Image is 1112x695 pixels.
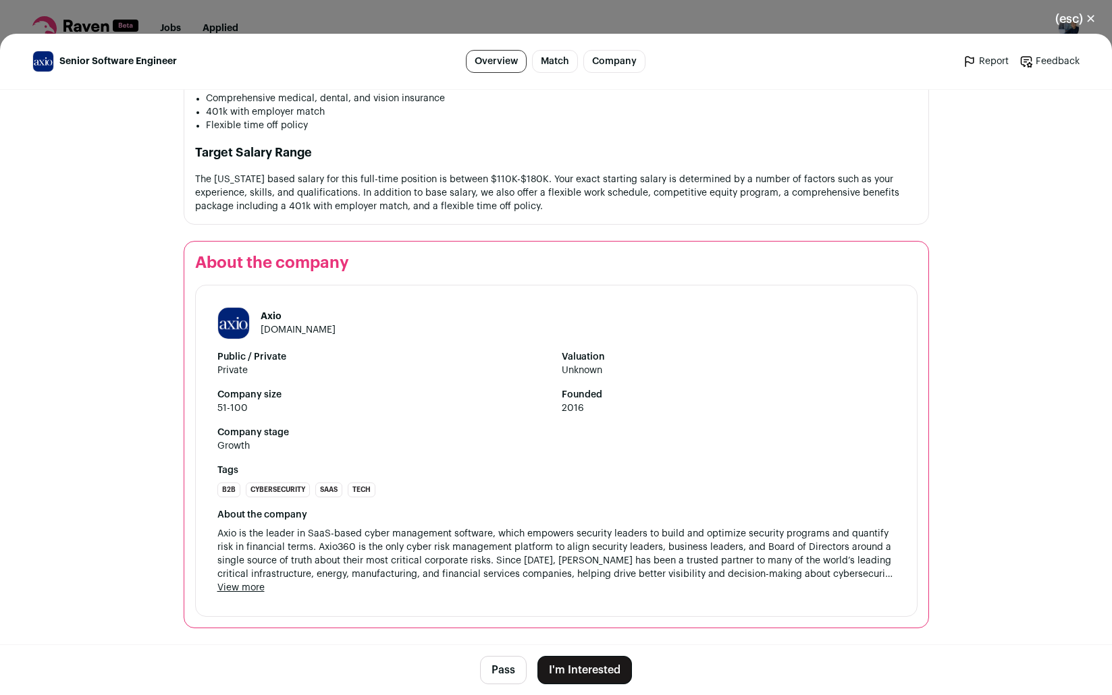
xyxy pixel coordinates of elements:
a: Overview [466,50,527,73]
li: 401k with employer match [206,105,918,119]
span: Private [217,364,551,377]
li: SaaS [315,482,342,497]
strong: Tags [217,464,895,477]
li: Cybersecurity [246,482,310,497]
img: 49d5f5dee9bd3af6bee723aa891086ddc91ec2fb83c336ece4d5757108dc00be.jpg [218,308,249,339]
strong: Company stage [217,426,895,439]
a: Report [963,55,1009,68]
div: About the company [217,508,895,522]
strong: Company size [217,388,551,401]
li: Comprehensive medical, dental, and vision insurance [206,92,918,105]
button: Close modal [1039,4,1112,34]
span: 51-100 [217,401,551,415]
a: Feedback [1020,55,1080,68]
button: View more [217,581,265,594]
h2: Target Salary Range [195,143,918,162]
a: [DOMAIN_NAME] [261,325,336,335]
li: B2B [217,482,240,497]
span: Axio is the leader in SaaS-based cyber management software, which empowers security leaders to bu... [217,527,895,581]
h1: Axio [261,310,336,323]
li: Tech [348,482,375,497]
strong: Public / Private [217,350,551,364]
img: 49d5f5dee9bd3af6bee723aa891086ddc91ec2fb83c336ece4d5757108dc00be.jpg [33,51,53,72]
button: Pass [480,656,527,684]
li: Flexible time off policy [206,119,918,132]
strong: Valuation [562,350,895,364]
span: 2016 [562,401,895,415]
a: Company [583,50,645,73]
h2: About the company [195,252,918,274]
div: Growth [217,439,250,453]
a: Match [532,50,578,73]
span: Senior Software Engineer [59,55,177,68]
strong: Founded [562,388,895,401]
span: Unknown [562,364,895,377]
button: I'm Interested [537,656,632,684]
p: The [US_STATE] based salary for this full-time position is between $110K-$180K. Your exact starti... [195,173,918,213]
